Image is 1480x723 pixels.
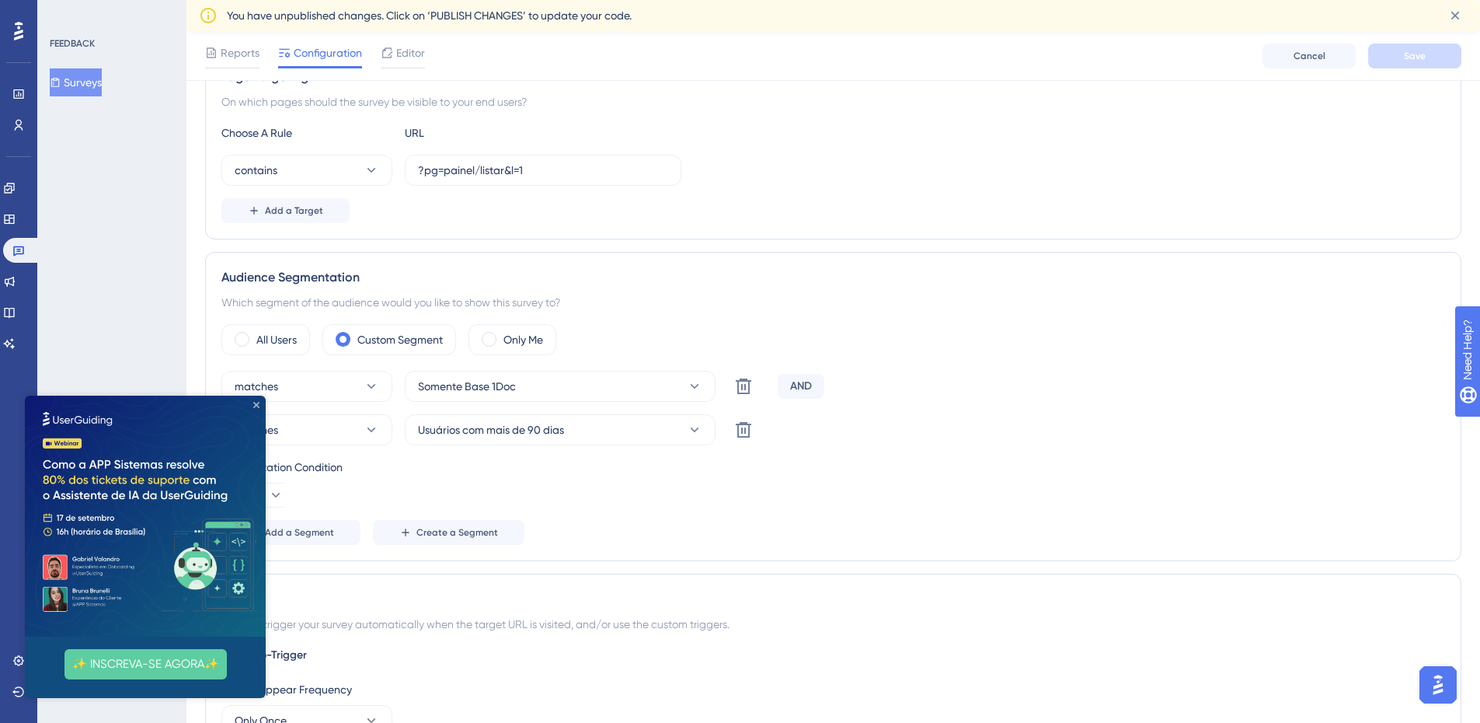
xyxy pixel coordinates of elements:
[373,520,524,545] button: Create a Segment
[221,124,392,142] div: Choose A Rule
[221,293,1445,312] div: Which segment of the audience would you like to show this survey to?
[221,520,360,545] button: Add a Segment
[778,374,824,399] div: AND
[256,330,297,349] label: All Users
[228,6,235,12] div: Close Preview
[40,253,202,284] button: ✨ INSCREVA-SE AGORA✨
[235,377,278,396] span: matches
[405,124,576,142] div: URL
[405,414,716,445] button: Usuários com mais de 90 dias
[221,198,350,223] button: Add a Target
[235,161,277,180] span: contains
[294,44,362,62] span: Configuration
[1415,662,1461,708] iframe: UserGuiding AI Assistant Launcher
[265,526,334,539] span: Add a Segment
[221,458,1445,477] div: Segmentation Condition
[221,590,1445,609] div: Trigger
[265,204,323,217] span: Add a Target
[1404,50,1426,62] span: Save
[221,680,1445,699] div: Set the Appear Frequency
[221,268,1445,287] div: Audience Segmentation
[50,37,95,50] div: FEEDBACK
[221,155,392,186] button: contains
[1294,50,1325,62] span: Cancel
[50,68,102,96] button: Surveys
[405,371,716,402] button: Somente Base 1Doc
[396,44,425,62] span: Editor
[1368,44,1461,68] button: Save
[221,371,392,402] button: matches
[416,526,498,539] span: Create a Segment
[243,646,307,665] span: Auto-Trigger
[503,330,543,349] label: Only Me
[418,162,668,179] input: yourwebsite.com/path
[221,414,392,445] button: matches
[221,615,1445,634] div: You can trigger your survey automatically when the target URL is visited, and/or use the custom t...
[221,93,1445,111] div: On which pages should the survey be visible to your end users?
[37,4,97,23] span: Need Help?
[1262,44,1356,68] button: Cancel
[357,330,443,349] label: Custom Segment
[221,44,259,62] span: Reports
[418,377,516,396] span: Somente Base 1Doc
[227,6,632,25] span: You have unpublished changes. Click on ‘PUBLISH CHANGES’ to update your code.
[418,421,564,439] span: Usuários com mais de 90 dias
